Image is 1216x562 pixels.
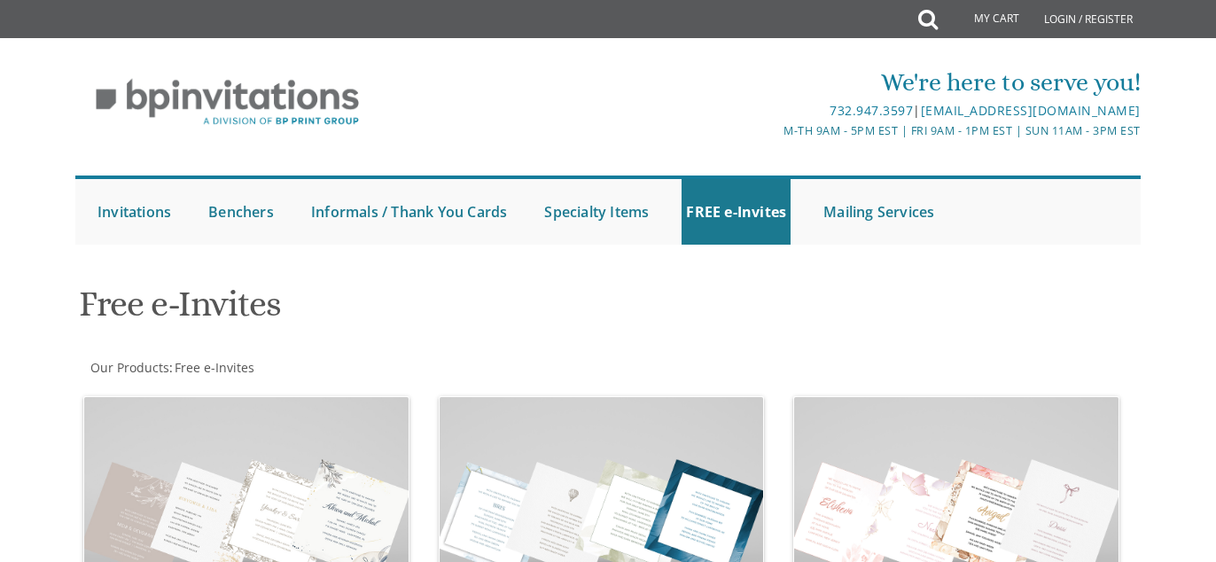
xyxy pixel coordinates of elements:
[173,359,254,376] a: Free e-Invites
[432,65,1141,100] div: We're here to serve you!
[921,102,1141,119] a: [EMAIL_ADDRESS][DOMAIN_NAME]
[75,359,608,377] div: :
[75,66,379,139] img: BP Invitation Loft
[432,100,1141,121] div: |
[819,179,939,245] a: Mailing Services
[89,359,169,376] a: Our Products
[936,2,1032,37] a: My Cart
[830,102,913,119] a: 732.947.3597
[175,359,254,376] span: Free e-Invites
[540,179,653,245] a: Specialty Items
[79,285,776,337] h1: Free e-Invites
[93,179,175,245] a: Invitations
[307,179,511,245] a: Informals / Thank You Cards
[682,179,791,245] a: FREE e-Invites
[204,179,278,245] a: Benchers
[432,121,1141,140] div: M-Th 9am - 5pm EST | Fri 9am - 1pm EST | Sun 11am - 3pm EST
